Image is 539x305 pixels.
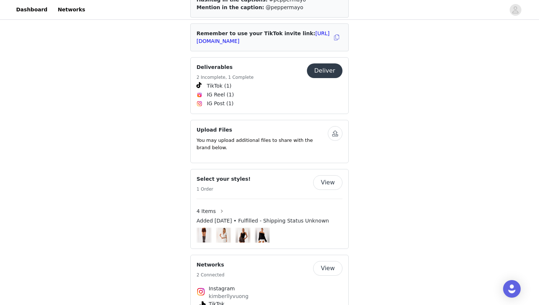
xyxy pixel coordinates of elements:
button: View [313,261,342,276]
div: Select your styles! [190,169,349,249]
span: Mention in the caption: [197,4,264,10]
span: @peppermayo [266,4,303,10]
h5: 2 Incomplete, 1 Complete [197,74,254,81]
button: Deliver [307,63,342,78]
img: Image Background Blur [197,226,212,245]
span: 4 Items [197,207,216,215]
h5: 2 Connected [197,272,224,278]
a: Networks [53,1,89,18]
span: IG Post (1) [207,100,234,107]
span: Remember to use your TikTok invite link: [197,30,330,44]
span: IG Reel (1) [207,91,234,99]
img: Sweet Lullaby Button Up Shirt - White [218,228,229,243]
img: Instagram Icon [197,287,205,296]
h4: Upload Files [197,126,328,134]
img: Image Background Blur [216,226,231,245]
button: View [313,175,342,190]
p: kimberllyvuong [209,293,330,300]
a: Dashboard [12,1,52,18]
img: Instagram Reels Icon [197,92,202,98]
div: Open Intercom Messenger [503,280,521,298]
img: Nia Micro Short - Chocolate [199,228,210,243]
p: You may upload additional files to share with the brand below. [197,137,328,151]
img: Instagram Icon [197,101,202,107]
h4: Select your styles! [197,175,250,183]
div: Deliverables [190,57,349,114]
img: Image Background Blur [255,226,270,245]
img: Francisco Mini Shorts - Brown [238,228,249,243]
img: Federica Off Shoulder Knit - Black [257,228,268,243]
h4: Networks [197,261,224,269]
h4: Deliverables [197,63,254,71]
h5: 1 Order [197,186,250,192]
span: Added [DATE] • Fulfilled - Shipping Status Unknown [197,217,329,225]
img: Image Background Blur [235,226,250,245]
h4: Instagram [209,285,330,293]
span: TikTok (1) [207,82,231,90]
div: avatar [512,4,519,16]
